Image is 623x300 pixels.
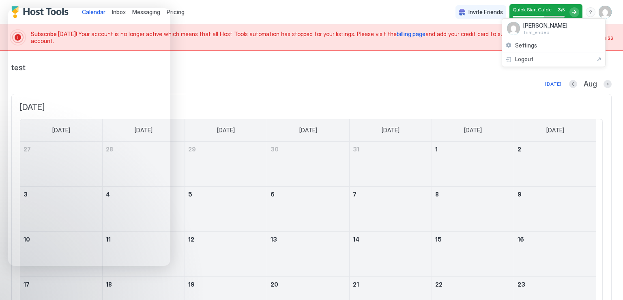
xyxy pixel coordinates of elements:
[8,272,28,292] iframe: Intercom live chat
[8,8,170,266] iframe: Intercom live chat
[515,42,537,49] span: Settings
[523,22,567,29] span: [PERSON_NAME]
[523,29,567,35] span: Trial_ended
[515,56,533,63] span: Logout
